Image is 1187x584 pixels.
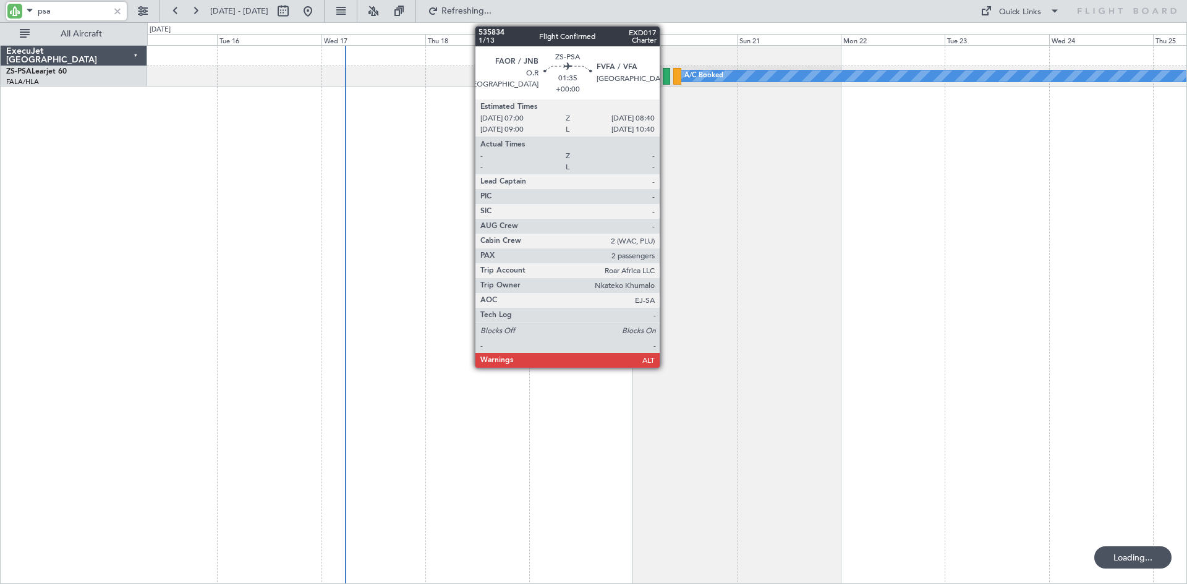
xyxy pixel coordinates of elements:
span: [DATE] - [DATE] [210,6,268,17]
div: [DATE] [150,25,171,35]
button: Quick Links [974,1,1066,21]
span: All Aircraft [32,30,130,38]
div: A/C Booked [684,67,723,85]
div: Mon 15 [113,34,217,45]
button: All Aircraft [14,24,134,44]
input: A/C (Reg. or Type) [38,2,109,20]
div: Tue 23 [945,34,1049,45]
a: ZS-PSALearjet 60 [6,68,67,75]
div: Wed 24 [1049,34,1153,45]
div: Sat 20 [633,34,737,45]
a: FALA/HLA [6,77,39,87]
div: Tue 16 [217,34,321,45]
div: Mon 22 [841,34,945,45]
button: Refreshing... [422,1,496,21]
div: Fri 19 [529,34,633,45]
div: Thu 18 [425,34,529,45]
div: Quick Links [999,6,1041,19]
div: Wed 17 [321,34,425,45]
div: Sun 21 [737,34,841,45]
div: Loading... [1094,546,1172,569]
span: Refreshing... [441,7,493,15]
span: ZS-PSA [6,68,32,75]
